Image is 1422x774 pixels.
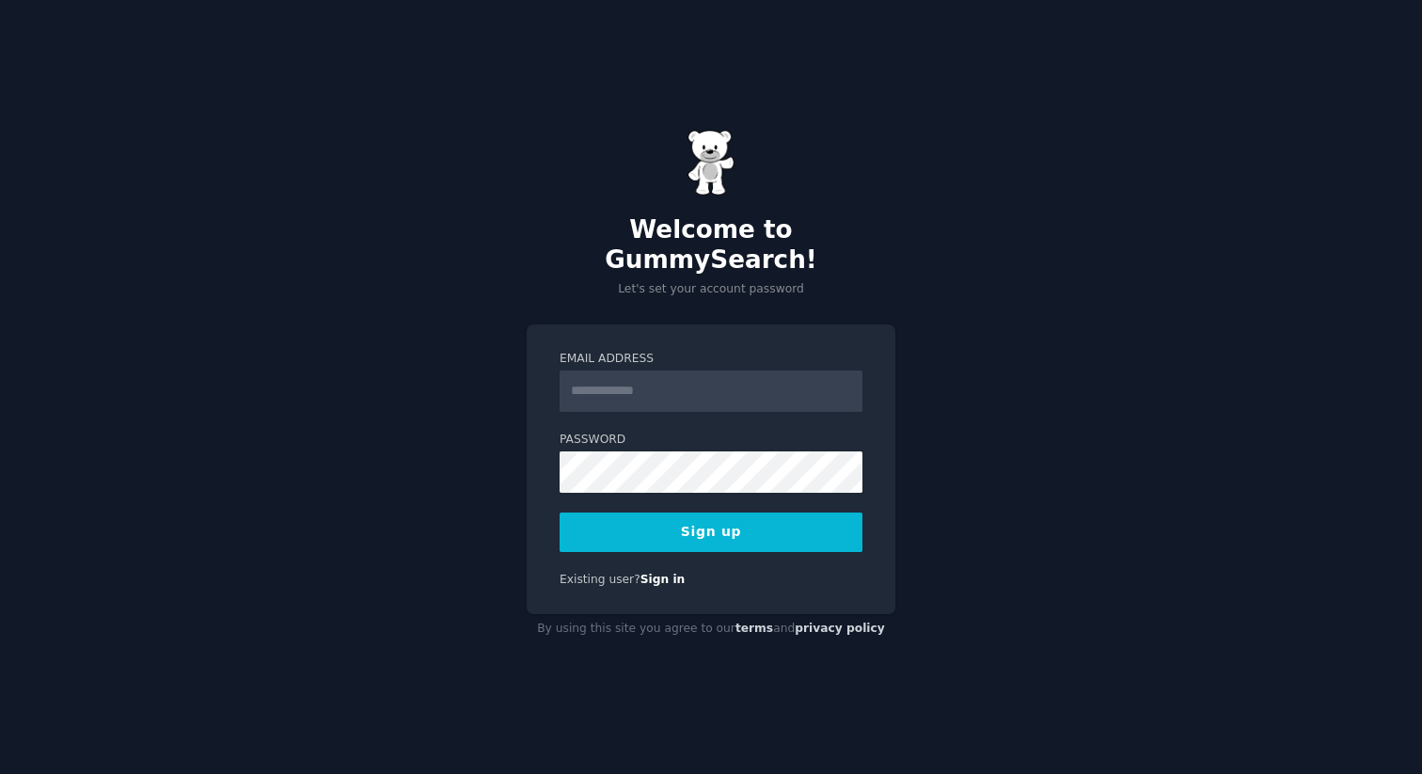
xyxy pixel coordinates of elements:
div: By using this site you agree to our and [527,614,895,644]
a: privacy policy [795,622,885,635]
img: Gummy Bear [687,130,735,196]
h2: Welcome to GummySearch! [527,215,895,275]
span: Existing user? [560,573,640,586]
a: Sign in [640,573,686,586]
a: terms [735,622,773,635]
p: Let's set your account password [527,281,895,298]
label: Password [560,432,862,449]
button: Sign up [560,513,862,552]
label: Email Address [560,351,862,368]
